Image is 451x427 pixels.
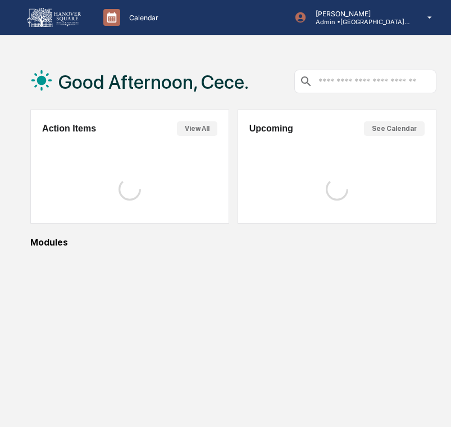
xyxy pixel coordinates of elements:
div: Modules [30,237,436,248]
p: Calendar [120,13,164,22]
h2: Action Items [42,124,96,134]
p: [PERSON_NAME] [307,10,411,18]
p: Admin • [GEOGRAPHIC_DATA] Wealth Advisors [307,18,411,26]
h1: Good Afternoon, Cece. [58,71,249,93]
h2: Upcoming [249,124,293,134]
button: View All [177,121,217,136]
img: logo [27,8,81,27]
button: See Calendar [364,121,425,136]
